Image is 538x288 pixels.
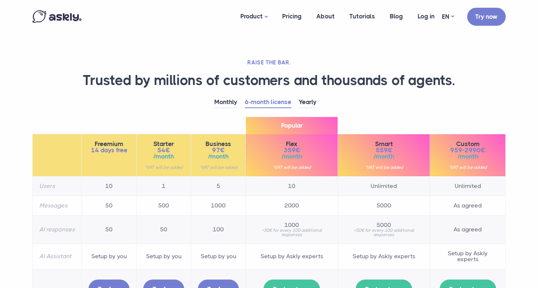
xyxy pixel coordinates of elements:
[345,153,423,160] span: /month
[467,8,506,26] a: Try now
[252,222,331,228] span: 1000
[338,176,430,196] td: Unlimited
[252,153,331,160] span: /month
[246,196,338,215] td: 2000
[437,165,499,170] small: *VAT will be added
[252,165,331,170] small: *VAT will be added
[33,176,82,196] th: Users
[88,141,130,147] span: Freemium
[338,196,430,215] td: 5000
[252,147,331,153] span: 359€
[191,215,246,243] td: 100
[33,243,82,269] th: AI Assistant
[32,72,506,89] h1: Trusted by millions of customers and thousands of agents.
[252,228,331,237] small: +50€ for every 100 additional responses
[514,227,532,264] iframe: Askly chat
[437,227,499,232] span: As agreed
[442,11,454,22] a: EN
[233,2,275,31] a: Product
[32,59,506,66] h2: RAISE THE BAR.
[345,141,423,147] span: Smart
[246,243,338,269] td: Setup by Askly experts
[430,243,506,269] td: Setup by Askly experts
[214,97,237,108] a: Monthly
[275,2,309,31] a: Pricing
[338,243,430,269] td: Setup by Askly experts
[299,97,317,108] a: Yearly
[382,2,410,31] a: Blog
[437,147,499,153] span: 959-2990€
[143,147,184,153] span: 54€
[342,2,382,31] a: Tutorials
[82,176,137,196] td: 10
[82,243,137,269] td: Setup by you
[137,215,191,243] td: 50
[82,215,137,243] td: 50
[252,141,331,147] span: Flex
[437,153,499,160] span: /month
[410,2,442,31] a: Log in
[137,243,191,269] td: Setup by you
[198,153,239,160] span: /month
[33,196,82,215] th: Messages
[437,141,499,147] span: Custom
[345,228,423,237] small: +50€ for every 100 additional responses
[82,196,137,215] td: 50
[430,176,506,196] td: Unlimited
[430,196,506,215] td: As agreed
[143,141,184,147] span: Starter
[345,222,423,228] span: 5000
[32,10,81,23] img: Askly
[191,176,246,196] td: 5
[137,196,191,215] td: 500
[88,147,130,153] span: 14 days free
[143,153,184,160] span: /month
[33,215,82,243] th: AI responses
[191,243,246,269] td: Setup by you
[137,176,191,196] td: 1
[143,165,184,170] small: *VAT will be added
[345,165,423,170] small: *VAT will be added
[191,196,246,215] td: 1000
[246,117,338,134] span: Popular
[309,2,342,31] a: About
[198,165,239,170] small: *VAT will be added
[246,176,338,196] td: 10
[345,147,423,153] span: 559€
[198,147,239,153] span: 97€
[198,141,239,147] span: Business
[245,97,291,108] a: 6-month license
